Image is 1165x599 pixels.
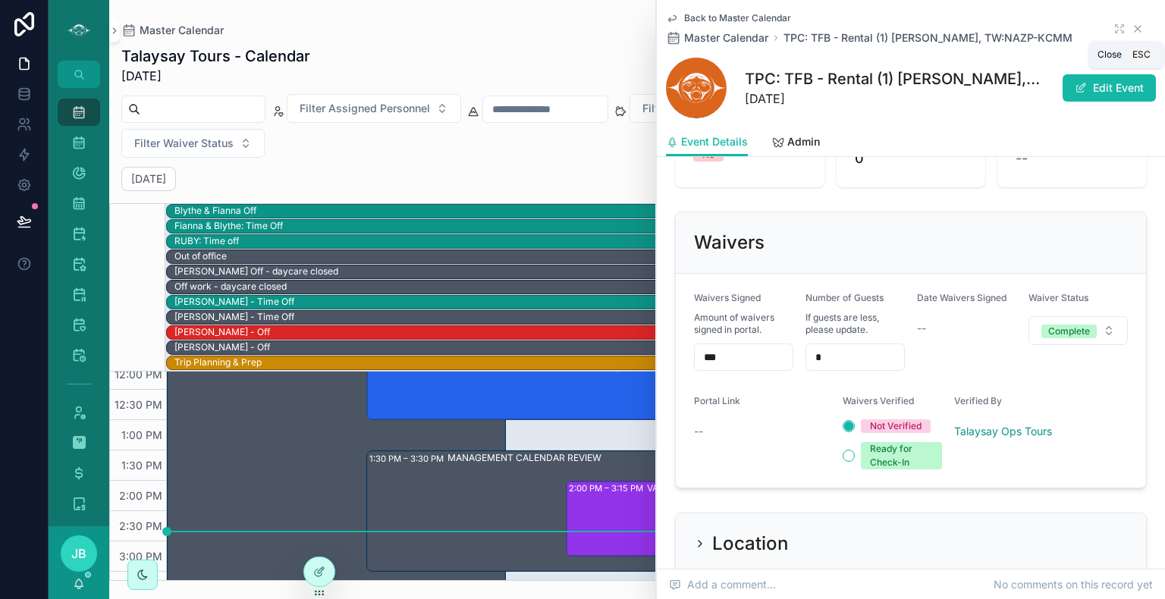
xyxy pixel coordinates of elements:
span: Waivers Signed [694,292,761,303]
div: Candace - Off [174,340,270,354]
span: 2:00 PM [115,489,166,502]
div: [PERSON_NAME] Off - daycare closed [174,265,338,278]
span: Waiver Status [1028,292,1088,303]
div: 2:00 PM – 3:15 PM [569,481,647,496]
span: Admin [787,134,820,149]
a: Master Calendar [121,23,224,38]
img: App logo [67,18,91,42]
div: Richard - Time Off [174,295,294,309]
span: 3:00 PM [115,550,166,563]
div: Blythe & Fianna Off [174,204,256,218]
h1: TPC: TFB - Rental (1) [PERSON_NAME], TW:NAZP-KCMM [745,68,1042,89]
div: 12:00 PM – 1:00 PMTPC: TFB - Rental (1) [PERSON_NAME], TW:KXGG-SSKF [367,360,1163,419]
div: Out of office [174,249,227,263]
span: JB [71,544,86,563]
span: Waivers Verified [843,395,914,406]
span: 3:30 PM [115,580,166,593]
span: Verified By [954,395,1002,406]
span: If guests are less, please update. [805,312,905,336]
div: Fianna & Blythe: Time Off [174,220,283,232]
span: No comments on this record yet [994,577,1153,592]
div: 2:00 PM – 3:15 PMVAN: [GEOGRAPHIC_DATA][PERSON_NAME] (1) [PERSON_NAME], TW:XUTN-GHCE [567,481,904,556]
div: 1:30 PM – 3:30 PMMANAGEMENT CALENDAR REVIEW [367,451,705,571]
a: Event Details [666,128,748,157]
span: Esc [1129,49,1154,61]
div: Trip Planning & Prep [174,356,262,369]
span: 0 [855,148,968,169]
span: Close [1097,49,1122,61]
span: -- [917,321,926,336]
div: Richard - Time Off [174,310,294,324]
button: Select Button [287,94,461,123]
span: [DATE] [121,67,310,85]
button: Select Button [630,94,782,123]
div: [PERSON_NAME] - Time Off [174,296,294,308]
div: Fianna & Blythe: Time Off [174,219,283,233]
span: Date Waivers Signed [917,292,1006,303]
span: [DATE] [745,89,1042,108]
div: Ready for Check-In [870,442,933,469]
div: Complete [1048,325,1090,338]
a: Master Calendar [666,30,768,45]
span: 1:30 PM [118,459,166,472]
h2: [DATE] [131,171,166,187]
span: -- [1016,148,1028,169]
span: -- [694,424,703,439]
div: [PERSON_NAME] - Off [174,326,270,338]
a: Admin [772,128,820,158]
h2: Location [712,532,788,556]
div: Off work - daycare closed [174,281,287,293]
div: Out of office [174,250,227,262]
div: [PERSON_NAME] - Off [174,341,270,353]
span: Filter Waiver Status [134,136,234,151]
div: RUBY: Time off [174,234,239,248]
div: Candace - Off [174,325,270,339]
a: Talaysay Ops Tours [954,424,1052,439]
h1: Talaysay Tours - Calendar [121,45,310,67]
span: Filter Assigned Personnel [300,101,430,116]
span: Portal Link [694,395,740,406]
span: Amount of waivers signed in portal. [694,312,793,336]
span: 12:00 PM [111,368,166,381]
h2: Waivers [694,231,765,255]
div: Trip Planning & Prep [174,356,262,368]
span: 2:30 PM [115,519,166,532]
span: Filter Payment Status [642,101,751,116]
a: Back to Master Calendar [666,12,791,24]
span: Master Calendar [684,30,768,45]
div: [PERSON_NAME] - Time Off [174,311,294,323]
button: Select Button [121,129,265,158]
div: 1:30 PM – 3:30 PM [369,451,447,466]
span: Event Details [681,134,748,149]
div: VAN: [GEOGRAPHIC_DATA][PERSON_NAME] (1) [PERSON_NAME], TW:XUTN-GHCE [647,482,981,494]
div: RUBY: Time off [174,235,239,247]
span: 1:00 PM [118,428,166,441]
div: Off work - daycare closed [174,280,287,293]
span: 12:30 PM [111,398,166,411]
button: Edit Event [1063,74,1156,102]
div: Not Verified [870,419,922,433]
span: Back to Master Calendar [684,12,791,24]
span: Master Calendar [140,23,224,38]
div: Becky Off - daycare closed [174,265,338,278]
button: Select Button [1028,316,1128,345]
a: TPC: TFB - Rental (1) [PERSON_NAME], TW:NAZP-KCMM [783,30,1072,45]
div: scrollable content [49,88,109,526]
div: Blythe & Fianna Off [174,205,256,217]
span: Add a comment... [669,577,776,592]
span: Number of Guests [805,292,884,303]
div: MANAGEMENT CALENDAR REVIEW [447,452,601,464]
